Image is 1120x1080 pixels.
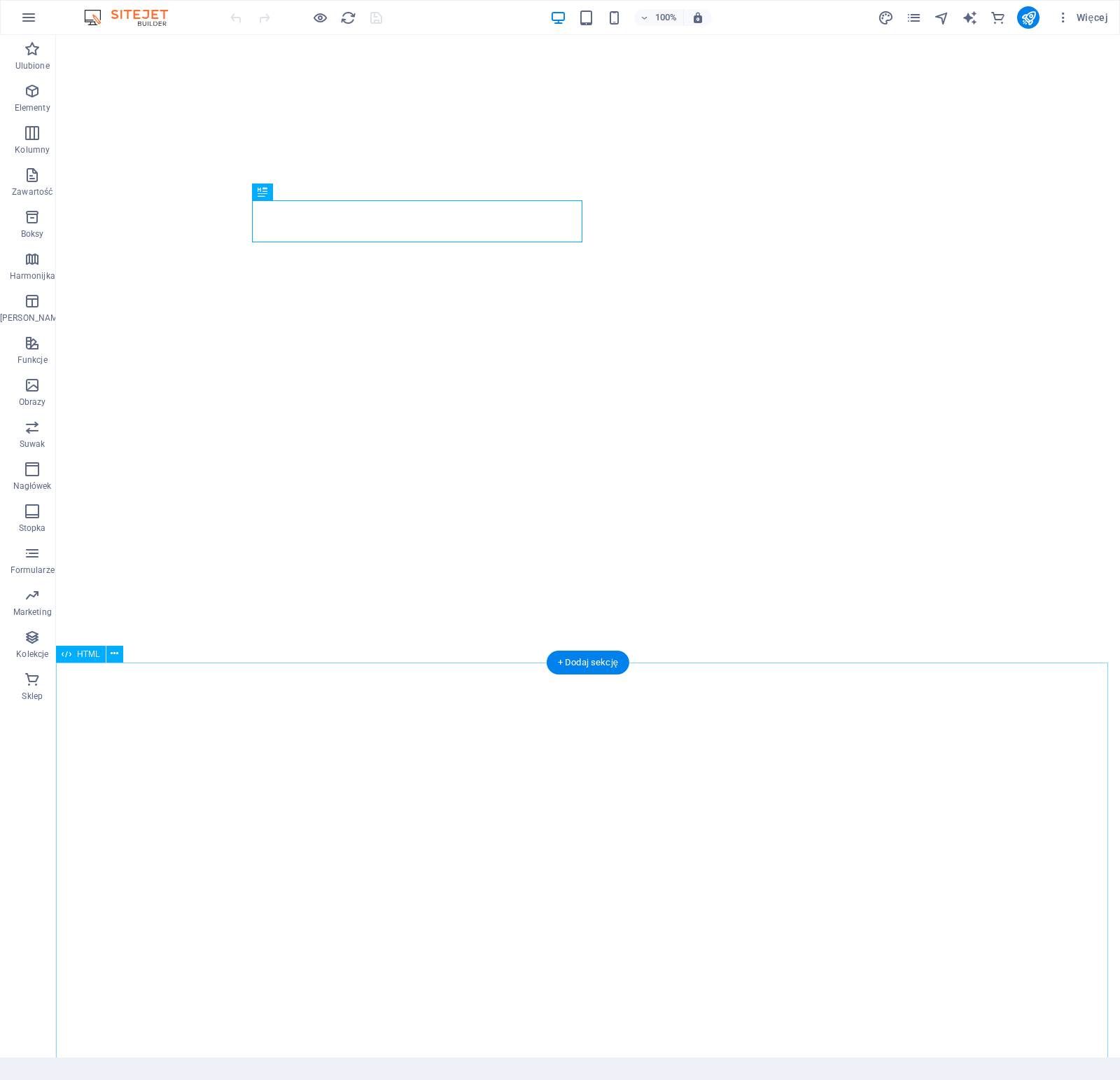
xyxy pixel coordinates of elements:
i: Opublikuj [1021,10,1037,26]
button: commerce [989,9,1006,26]
p: Marketing [13,607,52,618]
button: text_generator [961,9,978,26]
img: Editor Logo [80,9,185,26]
p: Zawartość [12,186,52,198]
i: Przeładuj stronę [340,10,356,26]
i: Nawigator [934,10,950,26]
p: Funkcje [17,354,48,366]
div: + Dodaj sekcję [547,651,629,674]
i: Projekt (Ctrl+Alt+Y) [878,10,894,26]
p: Nagłówek [13,480,52,492]
button: Więcej [1051,6,1114,29]
h6: 100% [655,9,678,26]
button: design [877,9,894,26]
i: Po zmianie rozmiaru automatycznie dostosowuje poziom powiększenia do wybranego urządzenia. [692,11,704,24]
p: Formularze [10,565,55,576]
p: Kolumny [15,144,50,155]
p: Obrazy [19,396,46,408]
button: reload [339,9,356,26]
p: Stopka [19,522,46,534]
p: Suwak [20,438,45,450]
i: AI Writer [962,10,978,26]
p: Boksy [21,228,44,240]
button: publish [1017,6,1039,29]
span: HTML [77,650,100,658]
p: Harmonijka [10,270,55,282]
button: Kliknij tutaj, aby wyjść z trybu podglądu i kontynuować edycję [311,9,328,26]
button: 100% [634,9,684,26]
button: pages [905,9,922,26]
p: Kolekcje [16,649,48,660]
p: Elementy [15,102,50,113]
button: navigator [933,9,950,26]
span: Więcej [1056,11,1108,25]
i: Sklep [990,10,1006,26]
i: Strony (Ctrl+Alt+S) [906,10,922,26]
p: Ulubione [15,60,50,71]
p: Sklep [22,691,43,702]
